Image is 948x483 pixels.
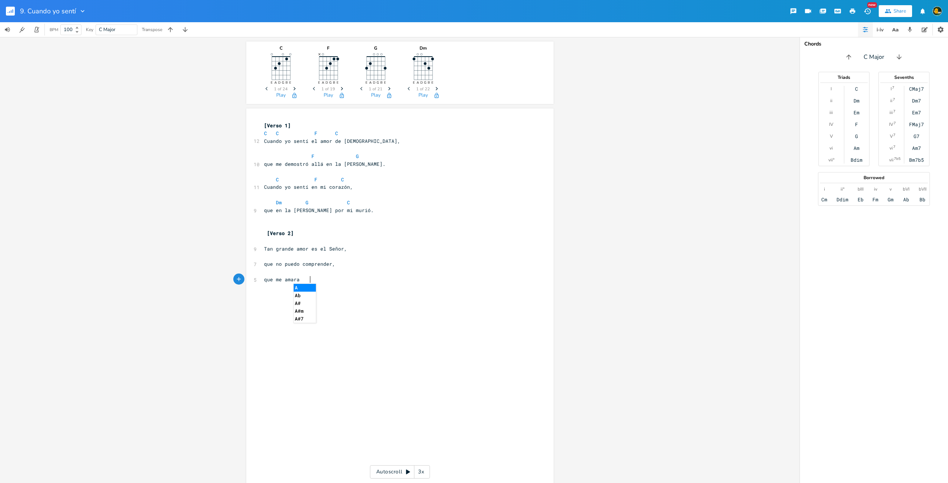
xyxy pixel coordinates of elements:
[306,199,308,206] span: G
[276,176,279,183] span: C
[405,46,442,50] div: Dm
[858,186,864,192] div: bIII
[894,120,896,126] sup: 7
[329,80,331,85] text: G
[879,75,929,80] div: Sevenths
[890,98,892,104] div: ii
[321,87,335,91] span: 1 of 19
[267,230,294,237] span: [Verso 2]
[858,197,864,202] div: Eb
[99,26,116,33] span: C Major
[263,46,300,50] div: C
[285,80,287,85] text: B
[274,87,288,91] span: 1 of 24
[310,46,347,50] div: F
[830,98,832,104] div: ii
[919,197,925,202] div: Bb
[821,197,827,202] div: Cm
[860,4,875,18] button: New
[919,186,927,192] div: bVII
[294,299,316,307] li: A#
[867,2,877,8] div: New
[50,28,58,32] div: BPM
[427,80,430,85] text: B
[264,122,291,129] span: [Verso 1]
[20,8,76,14] span: 9. Cuando yo sentí
[854,145,859,151] div: Am
[294,315,316,323] li: A#7
[855,121,858,127] div: F
[264,276,300,283] span: que me amara
[321,80,324,85] text: A
[894,156,901,162] sup: 7b5
[270,80,272,85] text: E
[335,130,338,137] span: C
[889,145,893,151] div: vi
[318,80,320,85] text: E
[893,132,895,138] sup: 7
[384,80,385,85] text: E
[804,41,944,47] div: Chords
[424,80,426,85] text: G
[854,110,859,115] div: Em
[314,130,317,137] span: F
[420,80,423,85] text: D
[912,145,921,151] div: Am7
[289,80,291,85] text: E
[318,51,321,57] text: ×
[86,27,93,32] div: Key
[909,157,924,163] div: Bm7b5
[274,80,277,85] text: A
[142,27,162,32] div: Transpose
[893,97,895,103] sup: 7
[264,184,353,190] span: Cuando yo sentí en mi corazón,
[912,110,921,115] div: Em7
[903,197,909,202] div: Ab
[380,80,382,85] text: B
[416,80,419,85] text: A
[264,161,385,167] span: que me demostró allá en la [PERSON_NAME].
[914,133,919,139] div: G7
[855,86,858,92] div: C
[828,157,834,163] div: vii°
[341,176,344,183] span: C
[889,110,893,115] div: iii
[932,6,942,16] img: Luis Gerardo Bonilla Ramírez
[370,465,430,479] div: Autoscroll
[889,186,892,192] div: v
[311,153,314,160] span: F
[336,80,338,85] text: E
[909,121,924,127] div: FMaj7
[278,80,280,85] text: D
[818,175,929,180] div: Borrowed
[431,80,433,85] text: E
[891,86,892,92] div: I
[294,307,316,315] li: A#m
[879,5,912,17] button: Share
[294,284,316,292] li: A
[276,199,282,206] span: Dm
[855,133,858,139] div: G
[888,197,894,202] div: Gm
[829,145,833,151] div: vi
[903,186,909,192] div: bVI
[414,465,428,479] div: 3x
[369,80,371,85] text: A
[819,75,869,80] div: Triads
[909,86,924,92] div: CMaj7
[333,80,335,85] text: B
[413,80,414,85] text: E
[376,80,379,85] text: G
[831,86,832,92] div: I
[418,93,428,99] button: Play
[281,80,284,85] text: G
[851,157,862,163] div: Bdim
[373,80,375,85] text: D
[369,87,383,91] span: 1 of 21
[841,186,844,192] div: ii°
[416,87,430,91] span: 1 of 22
[912,98,921,104] div: Dm7
[347,199,350,206] span: C
[874,186,877,192] div: iv
[829,121,833,127] div: IV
